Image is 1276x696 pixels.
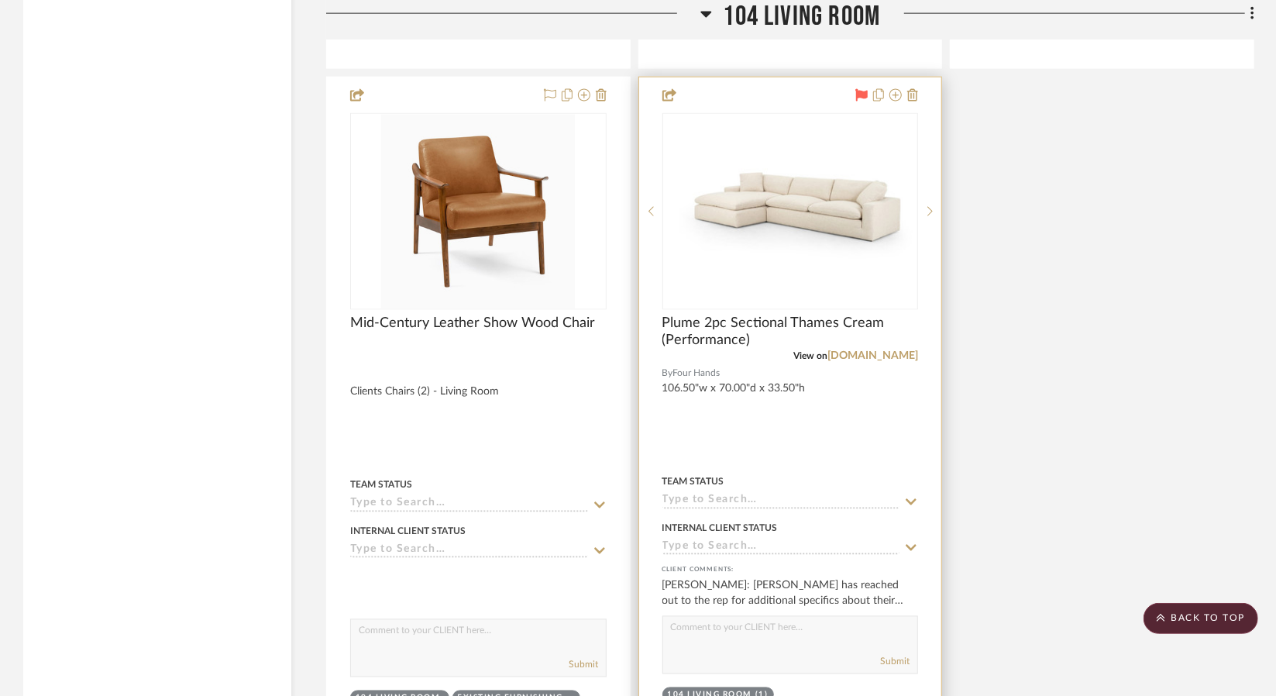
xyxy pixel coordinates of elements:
[827,350,918,361] a: [DOMAIN_NAME]
[350,315,595,332] span: Mid-Century Leather Show Wood Chair
[350,525,466,539] div: Internal Client Status
[381,115,575,308] img: Mid-Century Leather Show Wood Chair
[793,351,827,360] span: View on
[662,522,778,536] div: Internal Client Status
[662,475,724,489] div: Team Status
[350,544,588,559] input: Type to Search…
[350,478,412,492] div: Team Status
[1144,603,1258,634] scroll-to-top-button: BACK TO TOP
[662,366,673,381] span: By
[662,315,919,349] span: Plume 2pc Sectional Thames Cream (Performance)
[664,122,917,301] img: Plume 2pc Sectional Thames Cream (Performance)
[673,366,721,381] span: Four Hands
[662,494,900,509] input: Type to Search…
[662,578,919,609] div: [PERSON_NAME]: [PERSON_NAME] has reached out to the rep for additional specifics about their perf...
[569,658,598,672] button: Submit
[662,541,900,556] input: Type to Search…
[880,655,910,669] button: Submit
[350,498,588,512] input: Type to Search…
